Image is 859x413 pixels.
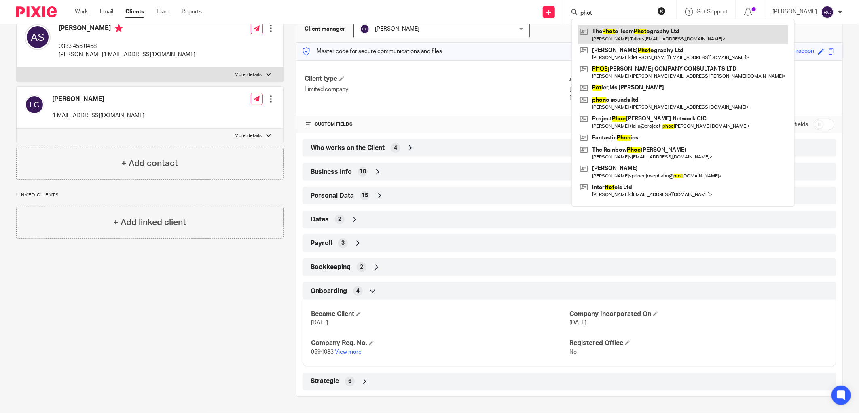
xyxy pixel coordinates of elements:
span: Who works on the Client [311,144,385,152]
a: View more [335,349,362,355]
p: [STREET_ADDRESS] [569,85,834,93]
span: [DATE] [311,320,328,326]
span: [PERSON_NAME] [375,26,419,32]
input: Search [580,10,652,17]
img: svg%3E [25,24,51,50]
p: Linked clients [16,192,284,198]
p: Master code for secure communications and files [303,47,442,55]
span: 4 [394,144,397,152]
h4: Address [569,75,834,83]
a: Reports [182,8,202,16]
span: 10 [360,168,366,176]
p: [PERSON_NAME] [772,8,817,16]
p: 0333 456 0468 [59,42,195,51]
span: 6 [348,377,351,386]
a: Clients [125,8,144,16]
span: Strategic [311,377,339,386]
span: 2 [338,215,341,223]
span: 3 [341,239,345,247]
h3: Client manager [305,25,345,33]
a: Work [75,8,88,16]
h4: Registered Office [569,339,828,348]
a: Email [100,8,113,16]
img: Pixie [16,6,57,17]
h4: CUSTOM FIELDS [305,121,569,128]
span: Onboarding [311,287,347,295]
span: 15 [362,192,368,200]
span: No [569,349,577,355]
span: [DATE] [569,320,586,326]
span: Bookkeeping [311,263,351,272]
img: svg%3E [360,24,370,34]
span: Personal Data [311,192,354,200]
span: Get Support [696,9,728,15]
h4: [PERSON_NAME] [59,24,195,34]
img: svg%3E [25,95,44,114]
a: Team [156,8,169,16]
p: [EMAIL_ADDRESS][DOMAIN_NAME] [52,112,144,120]
span: 2 [360,263,363,271]
p: More details [235,133,262,139]
p: More details [235,72,262,78]
span: 4 [356,287,360,295]
span: Payroll [311,239,332,248]
p: Limited company [305,85,569,93]
span: Business Info [311,168,352,176]
img: svg%3E [821,6,834,19]
span: Dates [311,215,329,224]
i: Primary [115,24,123,32]
span: 9594033 [311,349,334,355]
h4: + Add linked client [113,216,186,229]
h4: Client type [305,75,569,83]
p: [GEOGRAPHIC_DATA], E4 9LD [569,94,834,102]
h4: + Add contact [121,157,178,170]
h4: [PERSON_NAME] [52,95,144,103]
h4: Became Client [311,310,569,318]
p: [PERSON_NAME][EMAIL_ADDRESS][DOMAIN_NAME] [59,51,195,59]
h4: Company Incorporated On [569,310,828,318]
button: Clear [658,7,666,15]
h4: Company Reg. No. [311,339,569,348]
